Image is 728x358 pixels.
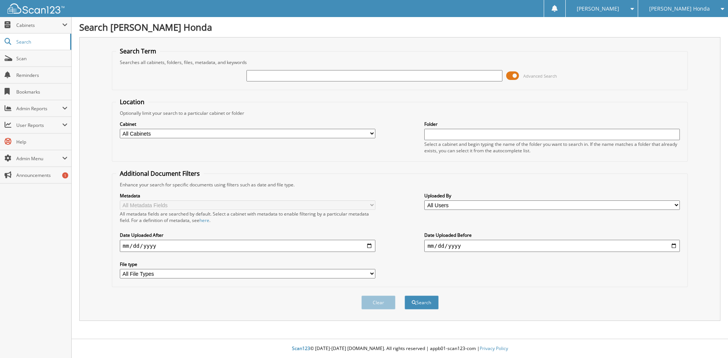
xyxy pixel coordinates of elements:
label: Cabinet [120,121,375,127]
legend: Search Term [116,47,160,55]
button: Clear [361,295,395,310]
span: User Reports [16,122,62,128]
span: Scan [16,55,67,62]
span: Advanced Search [523,73,557,79]
span: Admin Reports [16,105,62,112]
a: Privacy Policy [480,345,508,352]
div: Searches all cabinets, folders, files, metadata, and keywords [116,59,684,66]
span: Search [16,39,66,45]
div: Select a cabinet and begin typing the name of the folder you want to search in. If the name match... [424,141,680,154]
label: Metadata [120,192,375,199]
span: [PERSON_NAME] [577,6,619,11]
h1: Search [PERSON_NAME] Honda [79,21,720,33]
span: Scan123 [292,345,310,352]
input: end [424,240,680,252]
div: Enhance your search for specific documents using filters such as date and file type. [116,181,684,188]
span: [PERSON_NAME] Honda [649,6,710,11]
legend: Location [116,98,148,106]
input: start [120,240,375,252]
a: here [199,217,209,224]
label: Folder [424,121,680,127]
div: Optionally limit your search to a particular cabinet or folder [116,110,684,116]
label: Date Uploaded After [120,232,375,238]
span: Cabinets [16,22,62,28]
span: Reminders [16,72,67,78]
label: File type [120,261,375,267]
span: Bookmarks [16,89,67,95]
label: Uploaded By [424,192,680,199]
div: All metadata fields are searched by default. Select a cabinet with metadata to enable filtering b... [120,211,375,224]
div: 1 [62,172,68,178]
span: Help [16,139,67,145]
img: scan123-logo-white.svg [8,3,64,14]
label: Date Uploaded Before [424,232,680,238]
span: Announcements [16,172,67,178]
button: Search [405,295,439,310]
div: © [DATE]-[DATE] [DOMAIN_NAME]. All rights reserved | appb01-scan123-com | [72,339,728,358]
legend: Additional Document Filters [116,169,204,178]
span: Admin Menu [16,155,62,162]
